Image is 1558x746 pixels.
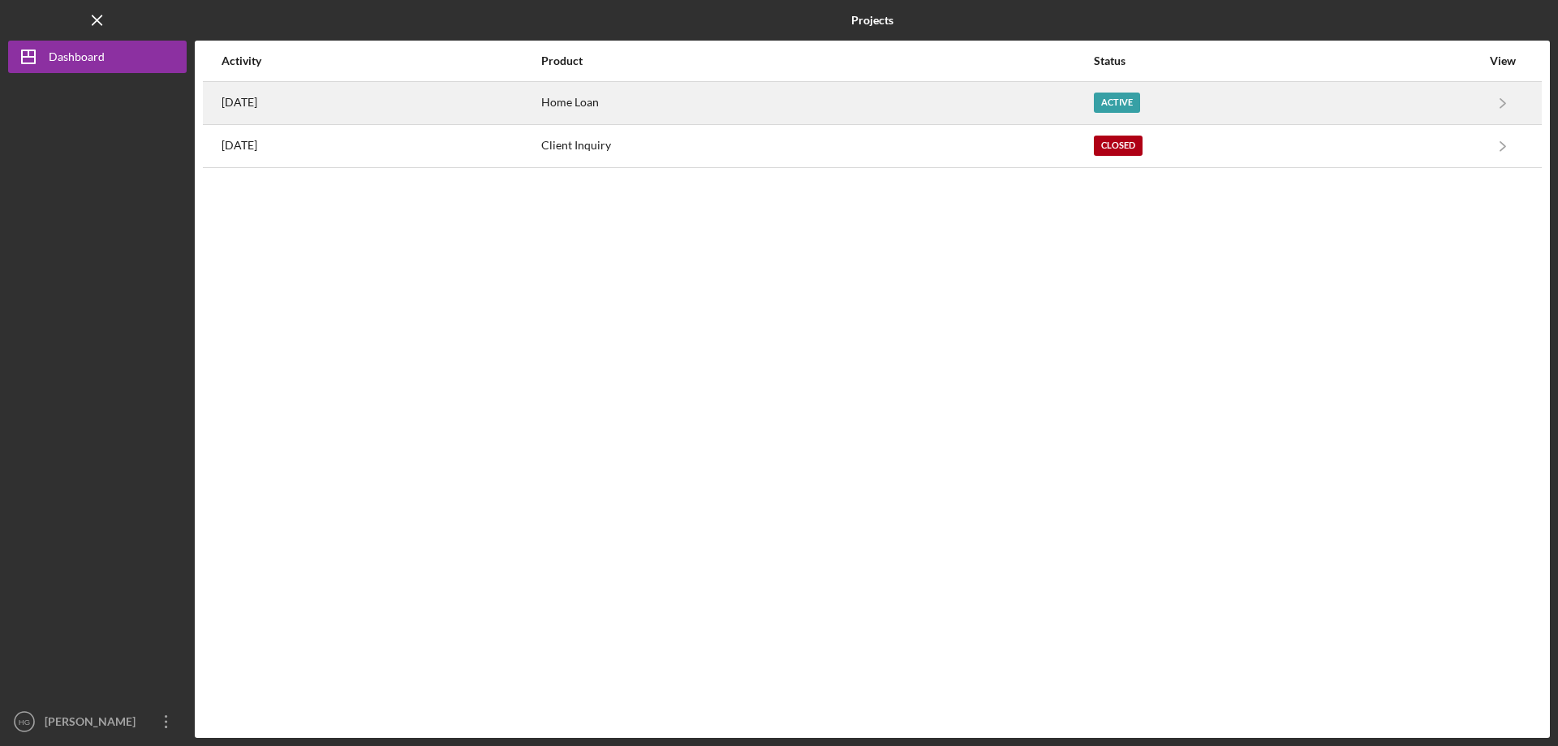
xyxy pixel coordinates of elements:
[222,139,257,152] time: 2025-06-24 21:09
[1094,136,1143,156] div: Closed
[1094,54,1481,67] div: Status
[8,41,187,73] button: Dashboard
[222,54,540,67] div: Activity
[8,705,187,738] button: HG[PERSON_NAME]
[1094,93,1140,113] div: Active
[1483,54,1523,67] div: View
[49,41,105,77] div: Dashboard
[851,14,893,27] b: Projects
[541,54,1091,67] div: Product
[541,126,1091,166] div: Client Inquiry
[222,96,257,109] time: 2025-09-12 04:51
[541,83,1091,123] div: Home Loan
[41,705,146,742] div: [PERSON_NAME]
[19,718,30,727] text: HG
